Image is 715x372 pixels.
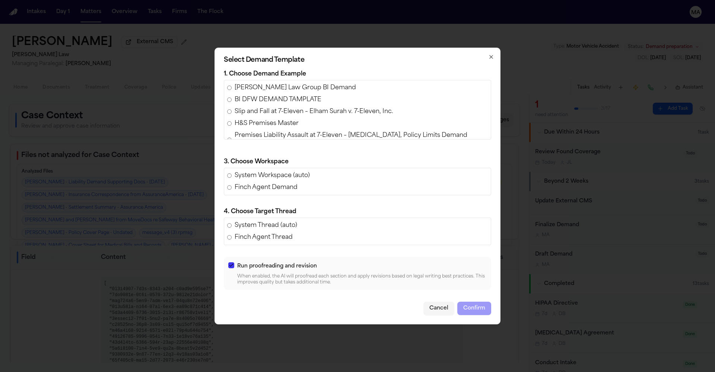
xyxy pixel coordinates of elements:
span: System Thread (auto) [235,221,297,230]
input: BI DFW DEMAND TAMPLATE [227,97,232,102]
input: [PERSON_NAME] Law Group BI Demand [227,86,232,90]
span: System Workspace (auto) [235,171,310,180]
input: H&S Premises Master [227,121,232,126]
span: Finch Agent Thread [235,233,293,242]
span: Premises Liability Assault at 7-Eleven – [MEDICAL_DATA], Policy Limits Demand ([PERSON_NAME] v. M... [235,131,488,149]
span: H&S Premises Master [235,119,299,128]
input: System Workspace (auto) [227,173,232,178]
input: System Thread (auto) [227,223,232,228]
p: When enabled, the AI will proofread each section and apply revisions based on legal writing best ... [237,273,487,285]
input: Finch Agent Thread [227,235,232,240]
span: Run proofreading and revision [237,263,317,269]
span: Finch Agent Demand [235,183,298,192]
h2: Select Demand Template [224,57,491,64]
span: BI DFW DEMAND TAMPLATE [235,95,321,104]
button: Cancel [423,302,454,315]
p: 3. Choose Workspace [224,157,491,166]
span: Slip and Fall at 7-Eleven – Elham Surah v. 7-Eleven, Inc. [235,107,393,116]
p: 1. Choose Demand Example [224,70,491,78]
p: 4. Choose Target Thread [224,207,491,216]
input: Finch Agent Demand [227,185,232,190]
span: [PERSON_NAME] Law Group BI Demand [235,83,356,92]
input: Premises Liability Assault at 7-Eleven – [MEDICAL_DATA], Policy Limits Demand ([PERSON_NAME] v. M... [227,138,232,142]
input: Slip and Fall at 7-Eleven – Elham Surah v. 7-Eleven, Inc. [227,109,232,114]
